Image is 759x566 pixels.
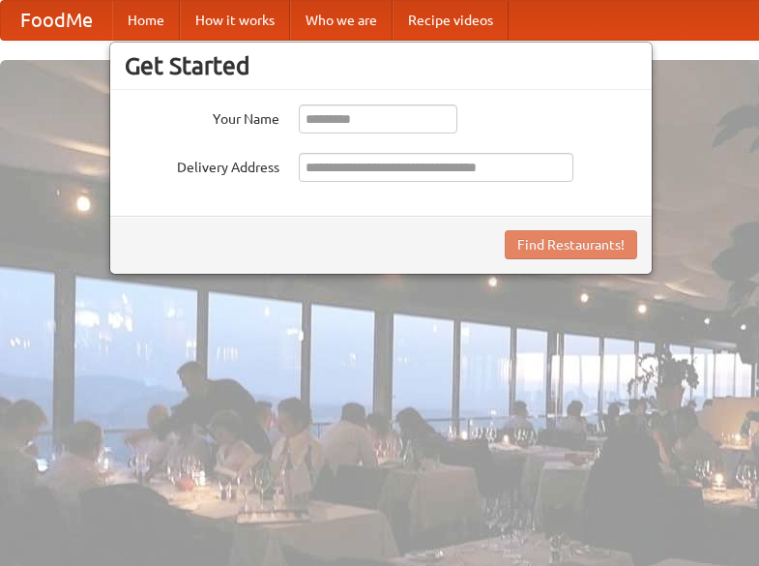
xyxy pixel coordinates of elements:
[112,1,180,40] a: Home
[125,51,637,80] h3: Get Started
[180,1,290,40] a: How it works
[290,1,393,40] a: Who we are
[505,230,637,259] button: Find Restaurants!
[1,1,112,40] a: FoodMe
[125,104,279,129] label: Your Name
[125,153,279,177] label: Delivery Address
[393,1,509,40] a: Recipe videos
